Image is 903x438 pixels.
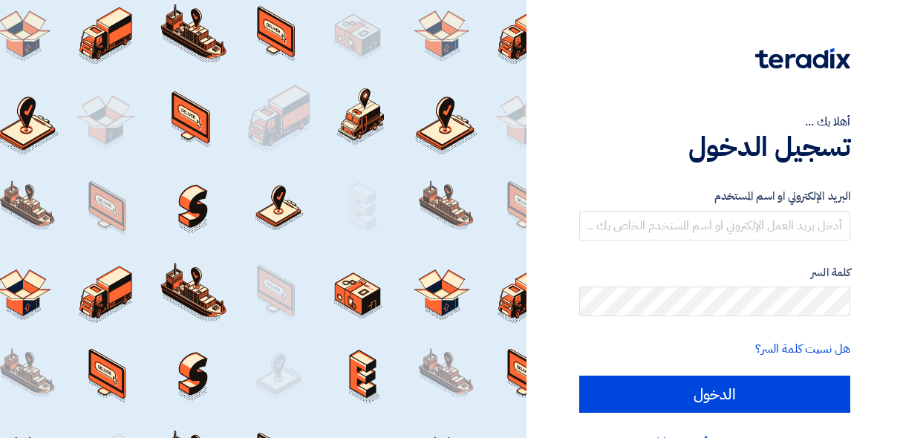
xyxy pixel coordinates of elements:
h1: تسجيل الدخول [579,131,850,163]
input: الدخول [579,376,850,413]
img: Teradix logo [755,48,850,69]
label: كلمة السر [579,264,850,281]
div: أهلا بك ... [579,113,850,131]
a: هل نسيت كلمة السر؟ [755,340,850,358]
input: أدخل بريد العمل الإلكتروني او اسم المستخدم الخاص بك ... [579,211,850,241]
label: البريد الإلكتروني او اسم المستخدم [579,188,850,205]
